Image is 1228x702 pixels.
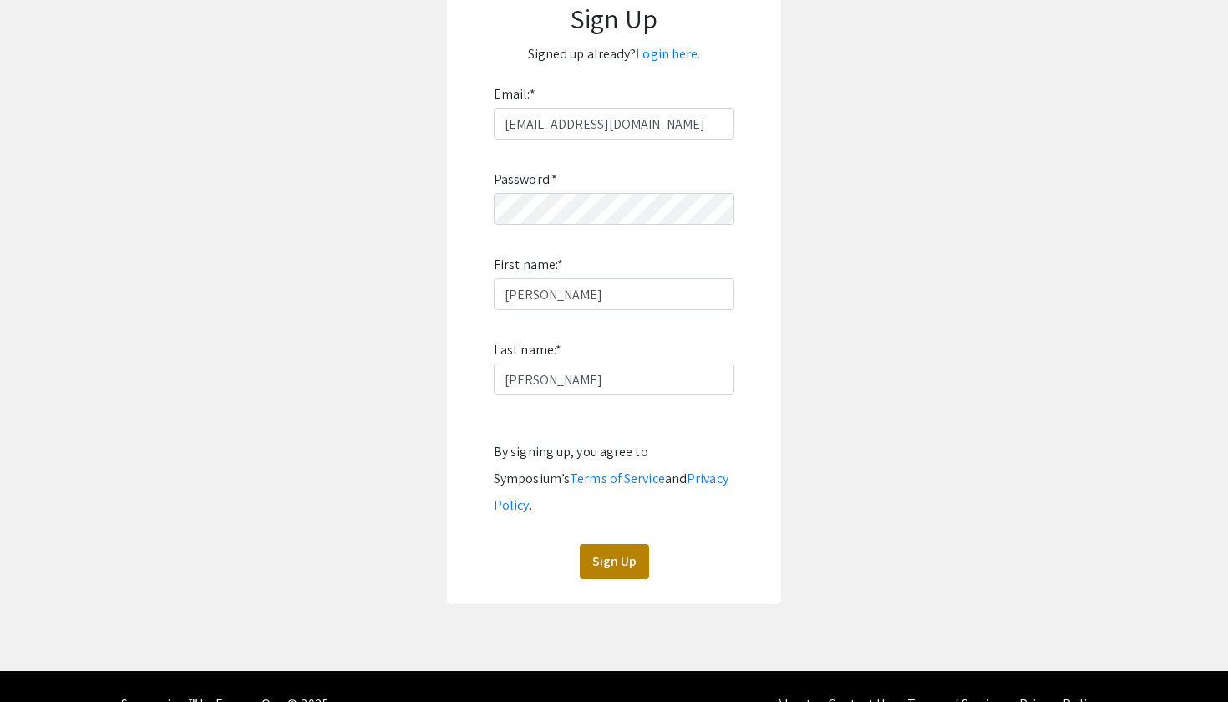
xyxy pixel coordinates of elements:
[494,166,557,193] label: Password:
[494,439,734,519] div: By signing up, you agree to Symposium’s and .
[494,81,535,108] label: Email:
[494,470,728,514] a: Privacy Policy
[464,3,764,34] h1: Sign Up
[13,627,71,689] iframe: Chat
[494,252,563,278] label: First name:
[464,41,764,68] p: Signed up already?
[636,45,700,63] a: Login here.
[494,337,561,364] label: Last name:
[570,470,665,487] a: Terms of Service
[580,544,649,579] button: Sign Up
